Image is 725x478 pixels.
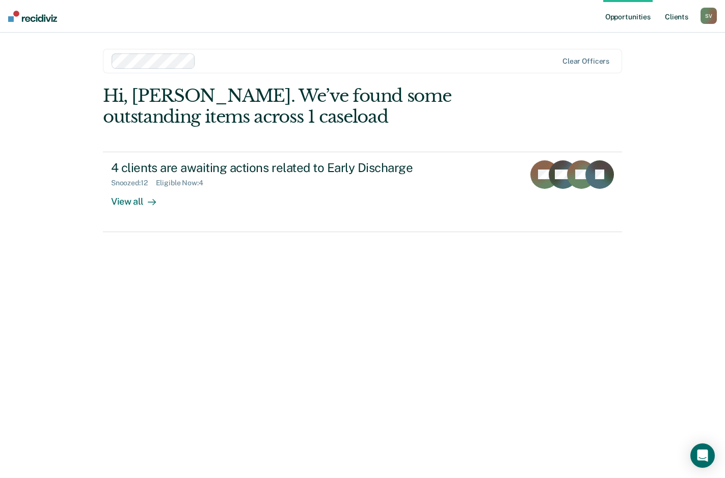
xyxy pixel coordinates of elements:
img: Recidiviz [8,11,57,22]
div: Snoozed : 12 [111,179,156,187]
div: Eligible Now : 4 [156,179,211,187]
a: 4 clients are awaiting actions related to Early DischargeSnoozed:12Eligible Now:4View all [103,152,622,232]
button: SV [701,8,717,24]
div: Hi, [PERSON_NAME]. We’ve found some outstanding items across 1 caseload [103,86,518,127]
div: Open Intercom Messenger [690,443,715,468]
div: Clear officers [562,57,609,66]
div: S V [701,8,717,24]
div: 4 clients are awaiting actions related to Early Discharge [111,160,469,175]
div: View all [111,187,168,207]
